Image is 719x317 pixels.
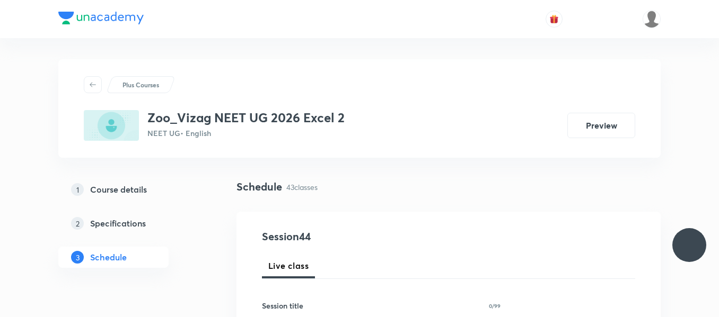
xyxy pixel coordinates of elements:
[71,183,84,196] p: 1
[122,80,159,89] p: Plus Courses
[90,251,127,264] h5: Schedule
[489,303,501,309] p: 0/99
[683,239,696,251] img: ttu
[236,179,282,195] h4: Schedule
[286,182,318,193] p: 43 classes
[58,179,203,200] a: 1Course details
[147,128,345,139] p: NEET UG • English
[643,10,661,28] img: LALAM MADHAVI
[71,251,84,264] p: 3
[268,259,309,272] span: Live class
[262,300,303,311] h6: Session title
[90,217,146,230] h5: Specifications
[58,12,144,27] a: Company Logo
[549,14,559,24] img: avatar
[546,11,563,28] button: avatar
[90,183,147,196] h5: Course details
[58,213,203,234] a: 2Specifications
[58,12,144,24] img: Company Logo
[71,217,84,230] p: 2
[262,229,455,244] h4: Session 44
[147,110,345,125] h3: Zoo_Vizag NEET UG 2026 Excel 2
[84,110,139,141] img: C760486F-F1F4-440B-9F75-EDCF22F66CE4_plus.png
[567,113,635,138] button: Preview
